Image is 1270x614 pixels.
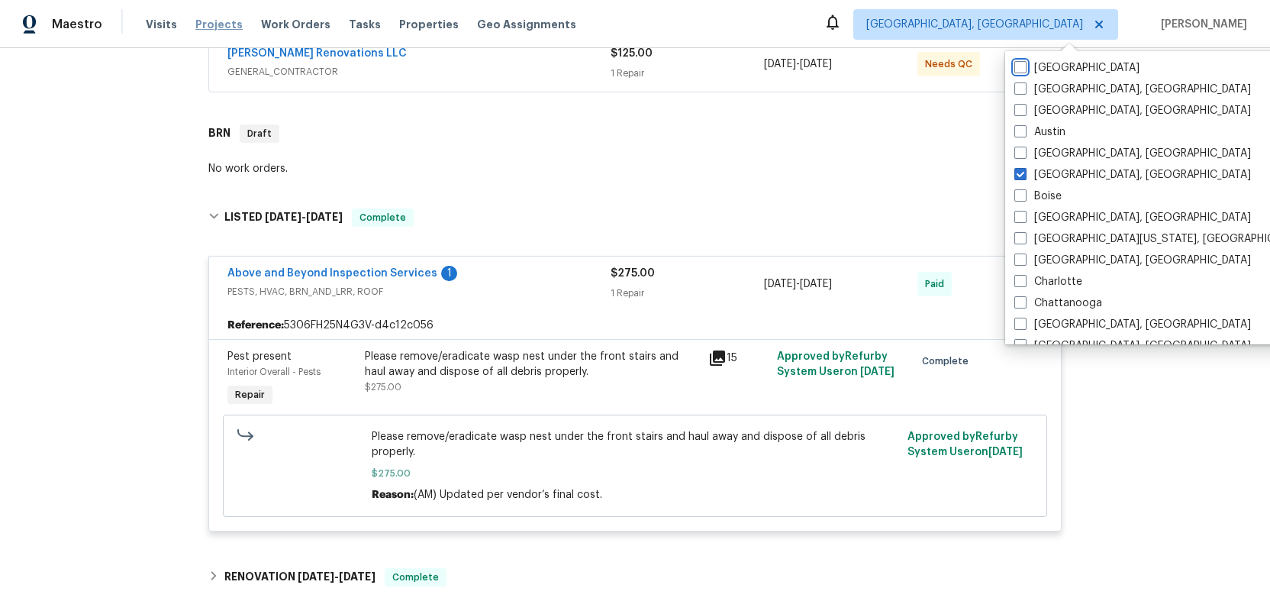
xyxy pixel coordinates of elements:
span: $125.00 [611,48,653,59]
span: Tasks [349,19,381,30]
span: Approved by Refurby System User on [907,431,1023,457]
span: [DATE] [764,279,796,289]
span: [DATE] [265,212,301,222]
div: RENOVATION [DATE]-[DATE]Complete [204,559,1066,596]
label: [GEOGRAPHIC_DATA], [GEOGRAPHIC_DATA] [1014,103,1251,118]
label: Charlotte [1014,274,1082,289]
span: Interior Overall - Pests [227,367,321,376]
span: $275.00 [611,268,655,279]
span: [DATE] [800,59,832,69]
div: 1 Repair [611,286,764,301]
div: LISTED [DATE]-[DATE]Complete [204,193,1066,242]
label: [GEOGRAPHIC_DATA], [GEOGRAPHIC_DATA] [1014,338,1251,354]
span: Projects [195,17,243,32]
span: - [764,57,832,72]
span: Approved by Refurby System User on [777,351,894,377]
span: Work Orders [261,17,330,32]
span: [DATE] [298,571,334,582]
div: 1 [441,266,457,281]
span: - [265,212,343,222]
b: Reference: [227,318,284,333]
span: $275.00 [372,466,899,481]
label: [GEOGRAPHIC_DATA] [1014,60,1139,76]
div: BRN Draft [204,109,1066,158]
span: PESTS, HVAC, BRN_AND_LRR, ROOF [227,284,611,299]
h6: LISTED [224,208,343,227]
div: 15 [708,349,768,367]
a: Above and Beyond Inspection Services [227,268,437,279]
span: [DATE] [800,279,832,289]
span: - [764,276,832,292]
span: Complete [386,570,445,585]
span: Geo Assignments [477,17,576,32]
span: Needs QC [925,57,978,72]
span: [GEOGRAPHIC_DATA], [GEOGRAPHIC_DATA] [866,17,1083,32]
label: [GEOGRAPHIC_DATA], [GEOGRAPHIC_DATA] [1014,253,1251,268]
span: Complete [353,210,412,225]
span: $275.00 [365,383,401,392]
label: [GEOGRAPHIC_DATA], [GEOGRAPHIC_DATA] [1014,210,1251,225]
label: [GEOGRAPHIC_DATA], [GEOGRAPHIC_DATA] [1014,82,1251,97]
span: [DATE] [860,367,894,377]
span: Properties [399,17,459,32]
span: GENERAL_CONTRACTOR [227,64,611,79]
span: Visits [146,17,177,32]
span: [DATE] [988,447,1023,457]
div: 1 Repair [611,66,764,81]
span: Maestro [52,17,102,32]
span: Draft [241,126,278,141]
h6: BRN [208,124,230,143]
label: Chattanooga [1014,296,1102,311]
span: Repair [229,387,271,402]
span: (AM) Updated per vendor’s final cost. [414,490,602,500]
span: [DATE] [339,571,376,582]
span: Complete [922,354,975,369]
span: Paid [925,276,950,292]
span: Pest present [227,351,292,362]
span: [DATE] [764,59,796,69]
label: [GEOGRAPHIC_DATA], [GEOGRAPHIC_DATA] [1014,167,1251,183]
label: [GEOGRAPHIC_DATA], [GEOGRAPHIC_DATA] [1014,146,1251,161]
span: Please remove/eradicate wasp nest under the front stairs and haul away and dispose of all debris ... [372,429,899,460]
div: 5306FH25N4G3V-d4c12c056 [209,312,1061,339]
div: Please remove/eradicate wasp nest under the front stairs and haul away and dispose of all debris ... [365,349,699,380]
span: [PERSON_NAME] [1155,17,1247,32]
a: [PERSON_NAME] Renovations LLC [227,48,407,59]
div: No work orders. [208,161,1062,176]
span: - [298,571,376,582]
h6: RENOVATION [224,568,376,587]
label: [GEOGRAPHIC_DATA], [GEOGRAPHIC_DATA] [1014,317,1251,332]
span: Reason: [372,490,414,500]
label: Boise [1014,189,1062,204]
span: [DATE] [306,212,343,222]
label: Austin [1014,124,1065,140]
